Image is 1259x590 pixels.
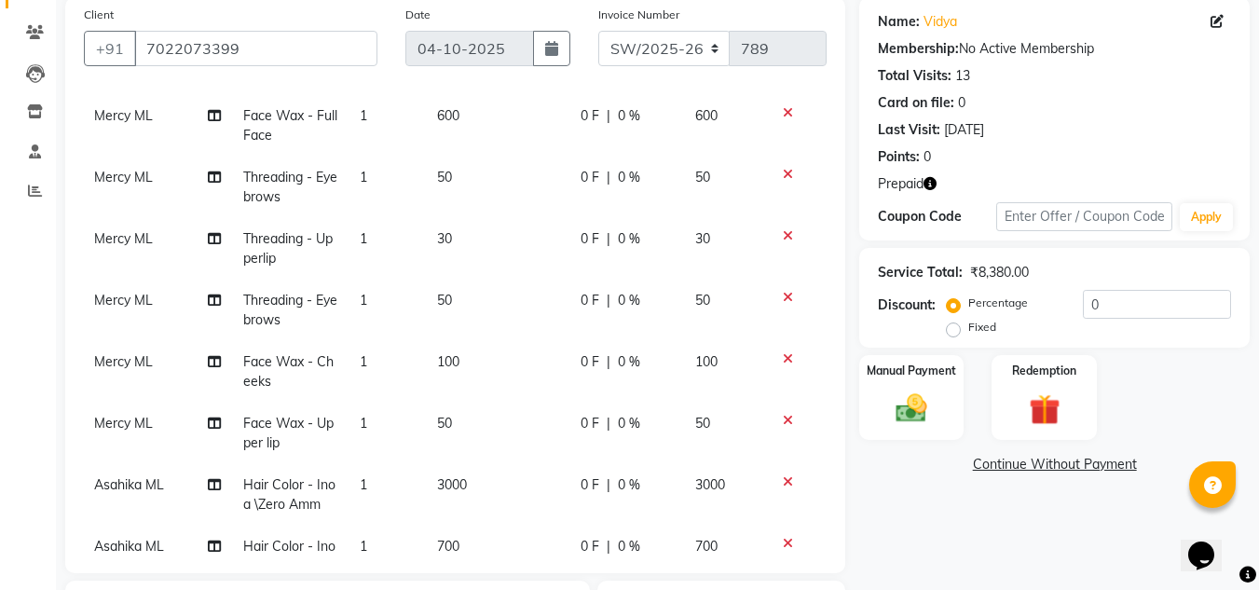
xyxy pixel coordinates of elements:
[924,147,931,167] div: 0
[437,292,452,309] span: 50
[94,169,153,185] span: Mercy ML
[970,263,1029,282] div: ₹8,380.00
[878,263,963,282] div: Service Total:
[618,537,640,556] span: 0 %
[134,31,377,66] input: Search by Name/Mobile/Email/Code
[437,415,452,432] span: 50
[878,207,995,226] div: Coupon Code
[886,391,937,426] img: _cash.svg
[607,414,610,433] span: |
[695,538,718,555] span: 700
[1012,363,1076,379] label: Redemption
[94,353,153,370] span: Mercy ML
[867,363,956,379] label: Manual Payment
[955,66,970,86] div: 13
[618,229,640,249] span: 0 %
[863,455,1246,474] a: Continue Without Payment
[878,174,924,194] span: Prepaid
[243,169,337,205] span: Threading - Eyebrows
[581,414,599,433] span: 0 F
[607,229,610,249] span: |
[924,12,957,32] a: Vidya
[607,106,610,126] span: |
[84,7,114,23] label: Client
[695,107,718,124] span: 600
[695,230,710,247] span: 30
[878,295,936,315] div: Discount:
[437,230,452,247] span: 30
[243,476,335,513] span: Hair Color - Inoa \Zero Amm
[360,538,367,555] span: 1
[618,414,640,433] span: 0 %
[878,39,1231,59] div: No Active Membership
[607,537,610,556] span: |
[618,475,640,495] span: 0 %
[968,295,1028,311] label: Percentage
[618,291,640,310] span: 0 %
[360,292,367,309] span: 1
[1181,515,1240,571] iframe: chat widget
[878,12,920,32] div: Name:
[581,291,599,310] span: 0 F
[996,202,1172,231] input: Enter Offer / Coupon Code
[360,107,367,124] span: 1
[607,168,610,187] span: |
[243,353,334,390] span: Face Wax - Cheeks
[958,93,965,113] div: 0
[243,230,333,267] span: Threading - Upperlip
[695,415,710,432] span: 50
[878,39,959,59] div: Membership:
[878,66,951,86] div: Total Visits:
[243,107,337,144] span: Face Wax - Full Face
[437,169,452,185] span: 50
[581,229,599,249] span: 0 F
[94,292,153,309] span: Mercy ML
[878,120,940,140] div: Last Visit:
[94,538,164,555] span: Asahika ML
[437,353,459,370] span: 100
[243,415,334,451] span: Face Wax - Upper lip
[607,475,610,495] span: |
[695,169,710,185] span: 50
[695,292,710,309] span: 50
[1180,203,1233,231] button: Apply
[243,292,337,328] span: Threading - Eyebrows
[878,147,920,167] div: Points:
[618,106,640,126] span: 0 %
[94,107,153,124] span: Mercy ML
[581,537,599,556] span: 0 F
[243,538,335,574] span: Hair Color - Inoa \Zero Amm
[968,319,996,336] label: Fixed
[598,7,679,23] label: Invoice Number
[607,291,610,310] span: |
[84,31,136,66] button: +91
[878,93,954,113] div: Card on file:
[360,476,367,493] span: 1
[360,169,367,185] span: 1
[405,7,431,23] label: Date
[94,230,153,247] span: Mercy ML
[581,352,599,372] span: 0 F
[695,476,725,493] span: 3000
[360,415,367,432] span: 1
[581,168,599,187] span: 0 F
[581,106,599,126] span: 0 F
[944,120,984,140] div: [DATE]
[94,415,153,432] span: Mercy ML
[607,352,610,372] span: |
[360,353,367,370] span: 1
[360,230,367,247] span: 1
[695,353,718,370] span: 100
[581,475,599,495] span: 0 F
[437,107,459,124] span: 600
[618,352,640,372] span: 0 %
[437,476,467,493] span: 3000
[1020,391,1070,429] img: _gift.svg
[437,538,459,555] span: 700
[94,476,164,493] span: Asahika ML
[618,168,640,187] span: 0 %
